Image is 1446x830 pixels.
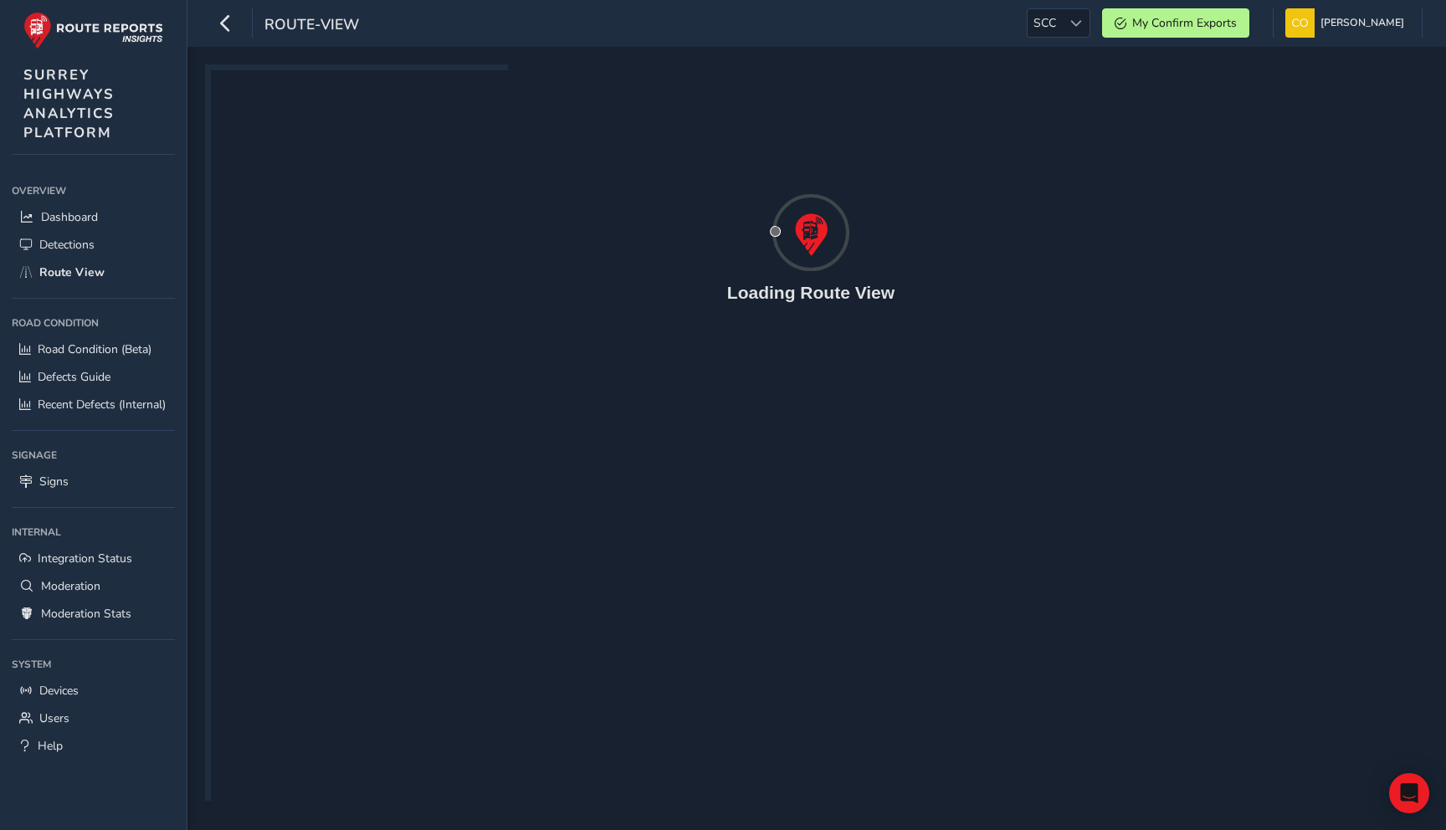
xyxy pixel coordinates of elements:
a: Users [12,704,175,732]
span: Recent Defects (Internal) [38,397,166,412]
span: Devices [39,683,79,699]
span: Moderation [41,578,100,594]
span: SURREY HIGHWAYS ANALYTICS PLATFORM [23,65,115,142]
a: Integration Status [12,545,175,572]
span: Route View [39,264,105,280]
a: Moderation Stats [12,600,175,628]
span: route-view [264,14,359,38]
a: Defects Guide [12,363,175,391]
div: Internal [12,520,175,545]
a: Signs [12,468,175,495]
span: Moderation Stats [41,606,131,622]
img: diamond-layout [1285,8,1315,38]
div: Road Condition [12,310,175,336]
a: Recent Defects (Internal) [12,391,175,418]
h4: Loading Route View [727,282,895,303]
a: Route View [12,259,175,286]
img: rr logo [23,12,163,49]
a: Detections [12,231,175,259]
div: System [12,652,175,677]
span: Help [38,738,63,754]
span: Integration Status [38,551,132,566]
div: Open Intercom Messenger [1389,773,1429,813]
span: Detections [39,237,95,253]
a: Moderation [12,572,175,600]
button: [PERSON_NAME] [1285,8,1410,38]
span: [PERSON_NAME] [1320,8,1404,38]
div: Overview [12,178,175,203]
span: Road Condition (Beta) [38,341,151,357]
a: Devices [12,677,175,704]
a: Help [12,732,175,760]
div: Signage [12,443,175,468]
span: Signs [39,474,69,489]
a: Dashboard [12,203,175,231]
span: SCC [1028,9,1062,37]
button: My Confirm Exports [1102,8,1249,38]
a: Road Condition (Beta) [12,336,175,363]
span: My Confirm Exports [1132,15,1237,31]
span: Defects Guide [38,369,110,385]
span: Dashboard [41,209,98,225]
span: Users [39,710,69,726]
